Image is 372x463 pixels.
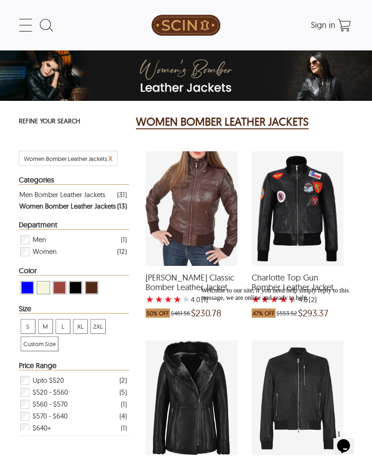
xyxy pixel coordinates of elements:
a: Charlotte Top Gun Bomber Leather Jacket with a 4.5 Star Rating 2 Product Review which was at a pr... [252,260,344,322]
span: Upto $520 [33,375,64,386]
span: Charlotte Top Gun Bomber Leather Jacket [252,273,344,292]
div: View S Women Bomber Leather Jackets [21,319,35,334]
div: ( 12 ) [117,246,127,257]
div: View Black Women Bomber Leather Jackets [69,281,82,294]
span: 50% OFF [146,309,170,318]
div: View Blue Women Bomber Leather Jackets [21,281,34,294]
div: View Custom Size Women Bomber Leather Jackets [21,336,58,351]
div: Filter Upto $520 Women Bomber Leather Jackets [19,375,127,386]
iframe: chat widget [333,426,363,454]
span: $461.56 [171,309,190,318]
a: Filter Men Bomber Leather Jackets [19,189,127,200]
div: View XL Women Bomber Leather Jackets [73,319,88,334]
span: $560 - $570 [33,398,68,410]
div: Heading Filter Women Bomber Leather Jackets by Categories [19,175,130,185]
div: ( 5 ) [119,386,127,398]
div: View Beige Women Bomber Leather Jackets [37,281,50,294]
span: M [39,320,52,333]
a: Shopping Cart [335,16,354,34]
div: ( 4 ) [119,410,127,422]
div: View 2XL Women Bomber Leather Jackets [90,319,106,334]
span: S [21,320,35,333]
label: 4.0 [191,295,200,304]
div: Welcome to our site, if you need help simply reply to this message, we are online and ready to help. [4,4,169,18]
div: Heading Filter Women Bomber Leather Jackets by Department [19,220,130,230]
a: Sign in [311,22,335,29]
div: Filter $570 - $640 Women Bomber Leather Jackets [19,410,127,422]
label: 1 rating [146,295,154,304]
div: ( 13 ) [117,200,127,212]
label: 5 rating [182,295,190,304]
div: Heading Filter Women Bomber Leather Jackets by Color [19,266,130,276]
div: Men Bomber Leather Jackets [19,189,105,200]
div: ( 31 ) [117,189,127,200]
label: 2 rating [155,295,163,304]
div: View Brown ( Brand Color ) Women Bomber Leather Jackets [85,281,98,294]
div: Heading Filter Women Bomber Leather Jackets by Price Range [19,361,130,370]
a: Alma Classic Bomber Leather Jacket with a 4 Star Rating 1 Product Review which was at a price of ... [146,260,237,322]
span: x [108,153,113,163]
a: SCIN [130,5,242,46]
div: ( 1 ) [121,234,127,245]
span: 2XL [91,320,105,333]
span: Welcome to our site, if you need help simply reply to this message, we are online and ready to help. [4,4,152,18]
div: View M Women Bomber Leather Jackets [38,319,53,334]
div: Heading Filter Women Bomber Leather Jackets by Size [19,304,130,314]
span: Men [33,234,46,246]
span: Women [33,246,56,258]
iframe: chat widget [197,283,363,422]
div: ( 2 ) [119,375,127,386]
div: View L Women Bomber Leather Jackets [56,319,70,334]
span: $640+ [33,422,51,434]
div: ( 1 ) [121,398,127,410]
span: Custom Size [21,337,58,351]
span: Alma Classic Bomber Leather Jacket [146,273,237,292]
div: Women Bomber Leather Jackets [19,200,116,212]
label: 4 rating [173,295,181,304]
div: Filter $560 - $570 Women Bomber Leather Jackets [19,398,127,410]
span: $520 - $560 [33,386,68,398]
div: Filter Men Women Bomber Leather Jackets [19,234,127,246]
span: Sign in [311,20,335,30]
div: View Cognac Women Bomber Leather Jackets [53,281,66,294]
span: $230.78 [191,309,221,318]
div: Filter $520 - $560 Women Bomber Leather Jackets [19,386,127,398]
p: REFINE YOUR SEARCH [19,115,130,129]
img: SCIN [152,5,220,46]
span: Filter Women Bomber Leather Jackets [24,155,107,162]
h2: WOMEN BOMBER LEATHER JACKETS [136,115,309,129]
span: XL [73,320,87,333]
label: 3 rating [164,295,172,304]
span: $570 - $640 [33,410,68,422]
div: ( 1 ) [121,422,127,434]
span: L [56,320,70,333]
a: Filter Women Bomber Leather Jackets [19,200,127,212]
a: Cancel Filter [108,155,113,162]
div: Filter $640+ Women Bomber Leather Jackets [19,422,127,434]
div: Women Bomber Leather Jackets 13 Results Found [136,113,353,131]
div: Filter Women Women Bomber Leather Jackets [19,246,127,258]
